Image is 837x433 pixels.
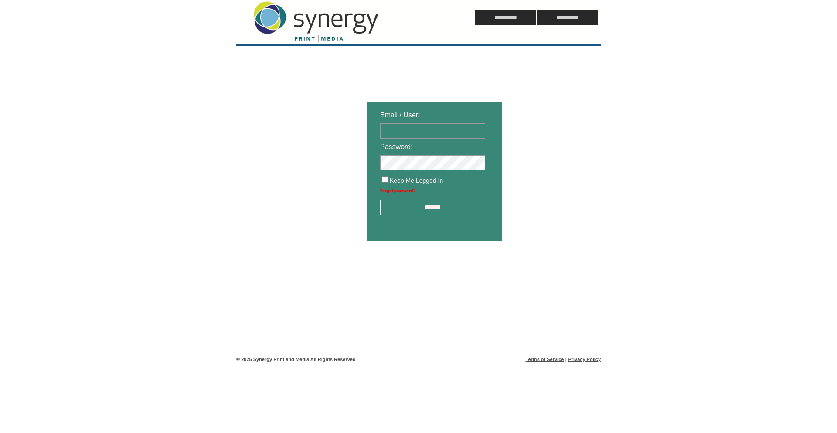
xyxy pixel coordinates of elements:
a: Forgot password? [380,188,415,193]
span: © 2025 Synergy Print and Media All Rights Reserved [236,357,356,362]
span: Keep Me Logged In [390,177,443,184]
span: Email / User: [380,111,420,119]
a: Privacy Policy [568,357,601,362]
img: transparent.png [527,263,571,273]
a: Terms of Service [526,357,564,362]
span: | [565,357,567,362]
span: Password: [380,143,413,150]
